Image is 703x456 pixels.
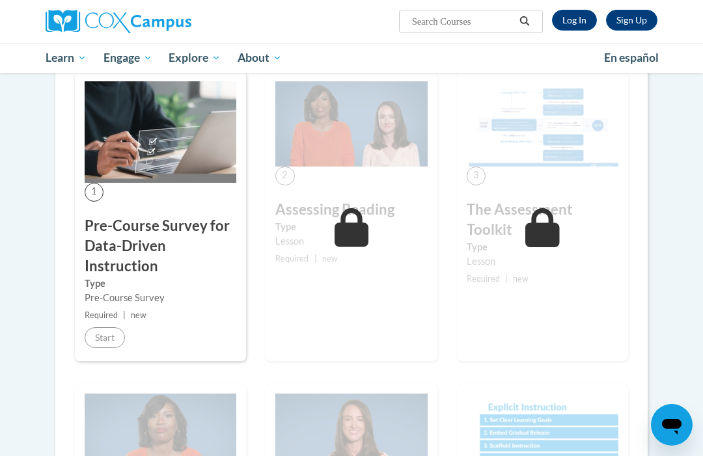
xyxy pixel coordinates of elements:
[604,51,659,64] span: En español
[275,254,309,263] span: Required
[515,14,534,29] button: Search
[36,43,667,73] div: Main menu
[37,43,95,73] a: Learn
[238,50,282,66] span: About
[467,200,618,240] h3: The Assessment Toolkit
[651,404,693,446] iframe: Button to launch messaging window
[275,234,427,248] div: Lesson
[85,81,236,183] img: Course Image
[552,10,597,31] a: Log In
[169,50,221,66] span: Explore
[275,81,427,167] img: Course Image
[103,50,152,66] span: Engage
[275,220,427,234] label: Type
[85,183,103,202] span: 1
[46,10,191,33] img: Cox Campus
[513,274,529,284] span: new
[505,274,508,284] span: |
[46,10,236,33] a: Cox Campus
[85,216,236,276] h3: Pre-Course Survey for Data-Driven Instruction
[160,43,229,73] a: Explore
[275,167,294,185] span: 2
[467,167,486,185] span: 3
[467,254,618,269] div: Lesson
[467,240,618,254] label: Type
[314,254,317,263] span: |
[606,10,657,31] a: Register
[411,14,515,29] input: Search Courses
[85,276,236,291] label: Type
[85,310,118,320] span: Required
[95,43,161,73] a: Engage
[467,81,618,167] img: Course Image
[123,310,126,320] span: |
[46,50,87,66] span: Learn
[85,291,236,305] div: Pre-Course Survey
[275,200,427,220] h3: Assessing Reading
[467,274,500,284] span: Required
[131,310,146,320] span: new
[229,43,290,73] a: About
[85,327,125,348] button: Start
[322,254,338,263] span: new
[596,44,667,72] a: En español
